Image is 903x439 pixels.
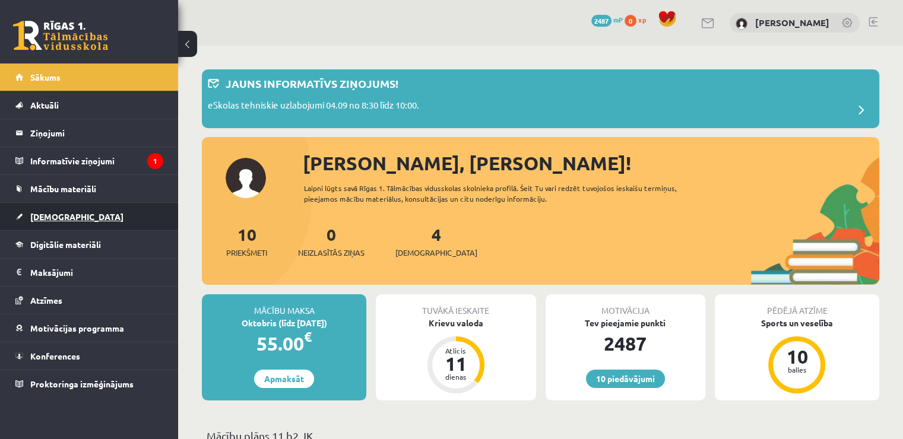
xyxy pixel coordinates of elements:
a: Ziņojumi [15,119,163,147]
span: Digitālie materiāli [30,239,101,250]
div: 2487 [546,329,705,358]
a: Sports un veselība 10 balles [715,317,879,395]
div: dienas [438,373,474,380]
span: Mācību materiāli [30,183,96,194]
a: Krievu valoda Atlicis 11 dienas [376,317,536,395]
span: mP [613,15,623,24]
img: Jekaterina Larkina [736,18,747,30]
span: Priekšmeti [226,247,267,259]
a: Sākums [15,63,163,91]
div: Oktobris (līdz [DATE]) [202,317,366,329]
a: 10 piedāvājumi [586,370,665,388]
div: Pēdējā atzīme [715,294,879,317]
span: Konferences [30,351,80,361]
span: Motivācijas programma [30,323,124,333]
span: 0 [625,15,636,27]
div: Motivācija [546,294,705,317]
span: xp [638,15,646,24]
div: Krievu valoda [376,317,536,329]
a: Proktoringa izmēģinājums [15,370,163,397]
span: Proktoringa izmēģinājums [30,378,134,389]
span: 2487 [591,15,611,27]
a: Aktuāli [15,91,163,119]
a: Maksājumi [15,259,163,286]
div: 11 [438,354,474,373]
span: € [304,328,312,345]
div: Laipni lūgts savā Rīgas 1. Tālmācības vidusskolas skolnieka profilā. Šeit Tu vari redzēt tuvojošo... [304,183,711,204]
legend: Informatīvie ziņojumi [30,147,163,174]
div: 55.00 [202,329,366,358]
div: balles [779,366,815,373]
a: 10Priekšmeti [226,224,267,259]
div: [PERSON_NAME], [PERSON_NAME]! [303,149,879,177]
a: 4[DEMOGRAPHIC_DATA] [395,224,477,259]
div: Mācību maksa [202,294,366,317]
a: Mācību materiāli [15,175,163,202]
i: 1 [147,153,163,169]
div: Sports un veselība [715,317,879,329]
p: Jauns informatīvs ziņojums! [226,75,398,91]
a: Apmaksāt [254,370,314,388]
span: Sākums [30,72,61,82]
legend: Ziņojumi [30,119,163,147]
span: Aktuāli [30,100,59,110]
a: [DEMOGRAPHIC_DATA] [15,203,163,230]
a: Digitālie materiāli [15,231,163,258]
a: Konferences [15,342,163,370]
a: Motivācijas programma [15,314,163,342]
a: [PERSON_NAME] [755,17,829,28]
div: Tuvākā ieskaite [376,294,536,317]
div: Tev pieejamie punkti [546,317,705,329]
div: Atlicis [438,347,474,354]
legend: Maksājumi [30,259,163,286]
a: Rīgas 1. Tālmācības vidusskola [13,21,108,50]
a: Jauns informatīvs ziņojums! eSkolas tehniskie uzlabojumi 04.09 no 8:30 līdz 10:00. [208,75,873,122]
span: [DEMOGRAPHIC_DATA] [30,211,123,222]
span: Atzīmes [30,295,62,306]
div: 10 [779,347,815,366]
a: 0Neizlasītās ziņas [298,224,365,259]
a: Informatīvie ziņojumi1 [15,147,163,174]
a: 2487 mP [591,15,623,24]
a: 0 xp [625,15,652,24]
a: Atzīmes [15,287,163,314]
span: Neizlasītās ziņas [298,247,365,259]
span: [DEMOGRAPHIC_DATA] [395,247,477,259]
p: eSkolas tehniskie uzlabojumi 04.09 no 8:30 līdz 10:00. [208,98,419,115]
